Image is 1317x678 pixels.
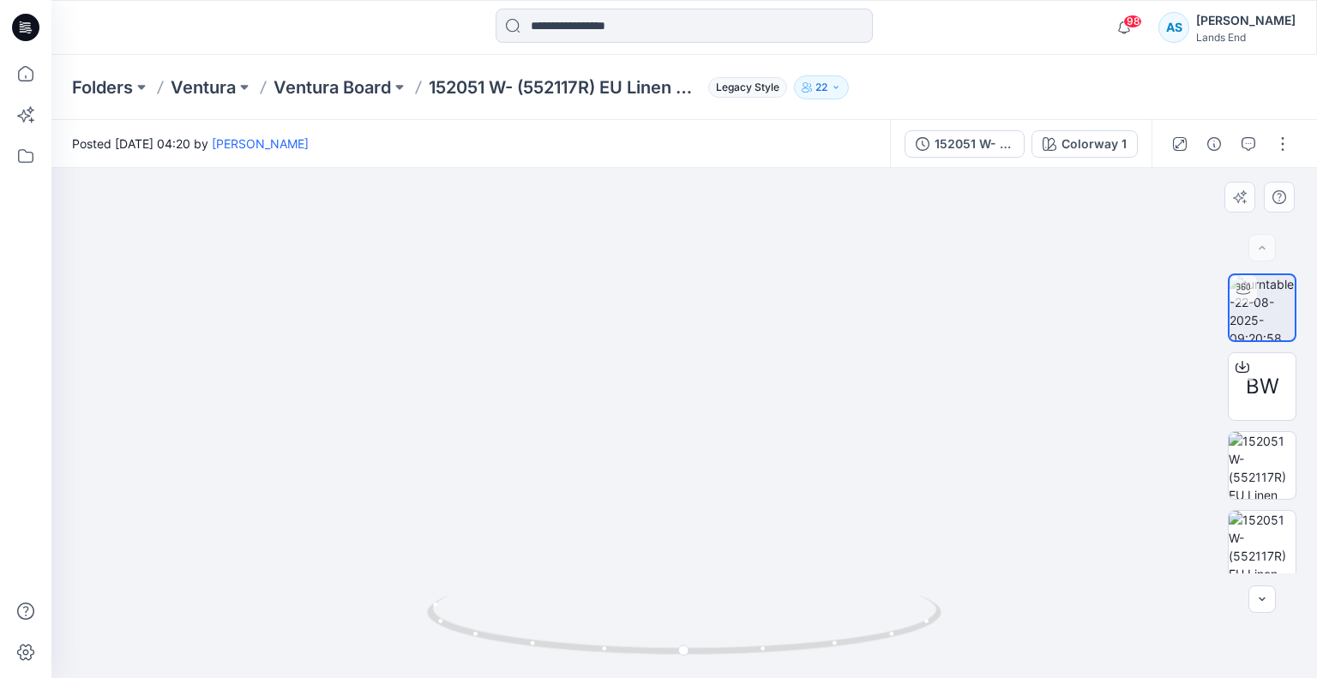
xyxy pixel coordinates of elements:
p: 152051 W- (552117R) EU Linen SS BF Shirt_REV2 [429,75,701,99]
a: Ventura [171,75,236,99]
img: turntable-22-08-2025-09:20:58 [1230,275,1295,340]
div: [PERSON_NAME] [1196,10,1296,31]
button: 22 [794,75,849,99]
span: 98 [1123,15,1142,28]
button: 152051 W- (552117R) EU Linen SS BF Shirt_REV2 [905,130,1025,158]
p: 22 [815,78,827,97]
button: Legacy Style [701,75,787,99]
div: AS [1158,12,1189,43]
button: Details [1200,130,1228,158]
a: Folders [72,75,133,99]
button: Colorway 1 [1031,130,1138,158]
div: Lands End [1196,31,1296,44]
a: [PERSON_NAME] [212,136,309,151]
div: Colorway 1 [1061,135,1127,153]
span: Legacy Style [708,77,787,98]
span: BW [1246,371,1279,402]
img: 152051 W- (552117R) EU Linen SS BF Shirt - Tension [1229,511,1296,578]
span: Posted [DATE] 04:20 by [72,135,309,153]
div: 152051 W- (552117R) EU Linen SS BF Shirt_REV2 [935,135,1013,153]
a: Ventura Board [274,75,391,99]
img: 152051 W- (552117R) EU Linen SS BF Shirt - Pressure [1229,432,1296,499]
